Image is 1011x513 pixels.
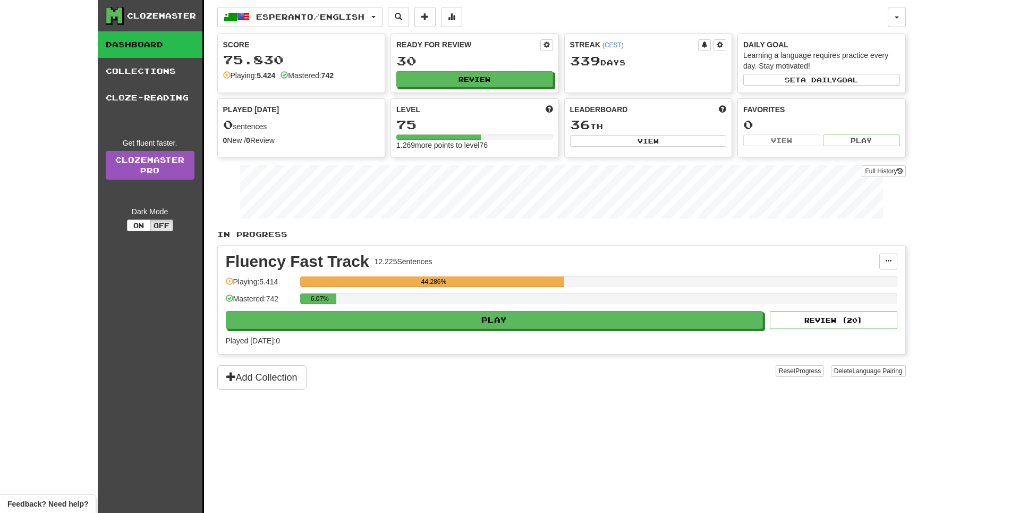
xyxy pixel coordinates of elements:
[223,135,380,146] div: New / Review
[226,293,295,311] div: Mastered: 742
[396,104,420,115] span: Level
[150,220,173,231] button: Off
[801,76,837,83] span: a daily
[743,50,900,71] div: Learning a language requires practice every day. Stay motivated!
[602,41,624,49] a: (CEST)
[98,58,202,85] a: Collections
[281,70,334,81] div: Mastered:
[321,71,334,80] strong: 742
[862,165,905,177] button: Full History
[223,70,276,81] div: Playing:
[223,39,380,50] div: Score
[246,136,250,145] strong: 0
[396,54,553,68] div: 30
[223,117,233,132] span: 0
[396,71,553,87] button: Review
[441,7,462,27] button: More stats
[852,367,902,375] span: Language Pairing
[776,365,824,377] button: ResetProgress
[217,365,307,390] button: Add Collection
[546,104,553,115] span: Score more points to level up
[375,256,432,267] div: 12.225 Sentences
[226,276,295,294] div: Playing: 5.414
[257,71,275,80] strong: 5.424
[106,206,194,217] div: Dark Mode
[223,136,227,145] strong: 0
[7,499,88,509] span: Open feedback widget
[570,118,727,132] div: th
[226,337,280,345] span: Played [DATE]: 0
[127,11,196,21] div: Clozemaster
[770,311,897,329] button: Review (20)
[743,39,900,50] div: Daily Goal
[570,104,628,115] span: Leaderboard
[743,104,900,115] div: Favorites
[396,118,553,131] div: 75
[795,367,821,375] span: Progress
[396,140,553,150] div: 1.269 more points to level 76
[217,7,383,27] button: Esperanto/English
[570,54,727,68] div: Day s
[226,254,369,270] div: Fluency Fast Track
[256,12,364,21] span: Esperanto / English
[127,220,150,231] button: On
[570,53,600,68] span: 339
[570,135,727,147] button: View
[223,104,279,115] span: Played [DATE]
[217,229,906,240] p: In Progress
[226,311,763,329] button: Play
[106,151,194,180] a: ClozemasterPro
[223,53,380,66] div: 75.830
[106,138,194,148] div: Get fluent faster.
[223,118,380,132] div: sentences
[719,104,726,115] span: This week in points, UTC
[303,293,336,304] div: 6.07%
[396,39,540,50] div: Ready for Review
[98,31,202,58] a: Dashboard
[303,276,565,287] div: 44.286%
[570,117,590,132] span: 36
[743,74,900,86] button: Seta dailygoal
[743,134,820,146] button: View
[831,365,906,377] button: DeleteLanguage Pairing
[414,7,436,27] button: Add sentence to collection
[98,85,202,111] a: Cloze-Reading
[743,118,900,131] div: 0
[570,39,699,50] div: Streak
[823,134,900,146] button: Play
[388,7,409,27] button: Search sentences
